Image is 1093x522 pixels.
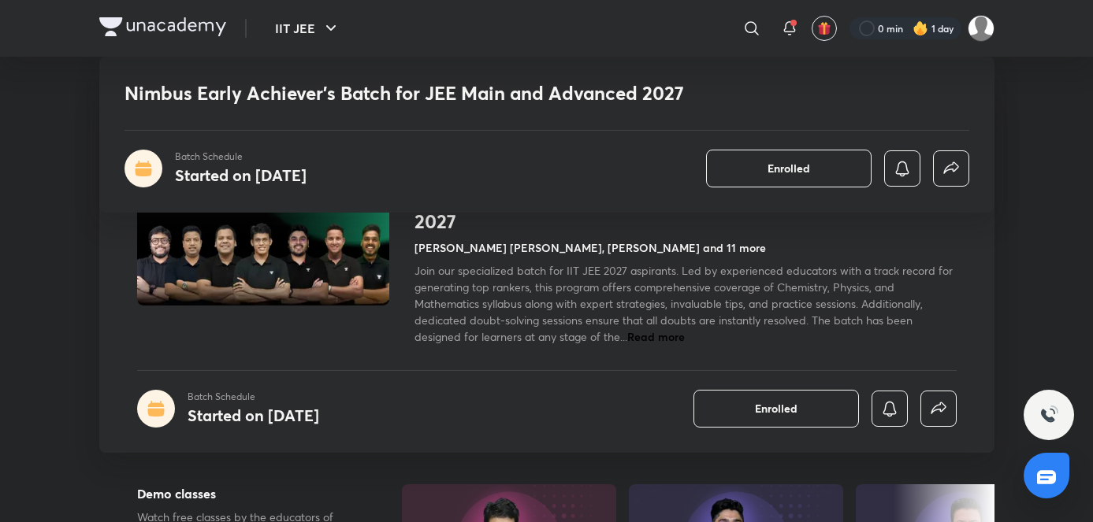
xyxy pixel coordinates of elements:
[913,20,928,36] img: streak
[693,390,859,428] button: Enrolled
[99,17,226,40] a: Company Logo
[968,15,994,42] img: SUBHRANGSU DAS
[125,82,742,105] h1: Nimbus Early Achiever’s Batch for JEE Main and Advanced 2027
[415,263,953,344] span: Join our specialized batch for IIT JEE 2027 aspirants. Led by experienced educators with a track ...
[188,390,319,404] p: Batch Schedule
[768,161,810,176] span: Enrolled
[266,13,350,44] button: IIT JEE
[415,187,957,233] h1: Nimbus Early Achiever’s Batch for JEE Main and Advanced 2027
[817,21,831,35] img: avatar
[137,484,351,503] h5: Demo classes
[755,401,797,416] span: Enrolled
[175,150,307,164] p: Batch Schedule
[188,405,319,426] h4: Started on [DATE]
[134,162,391,307] img: Thumbnail
[99,17,226,36] img: Company Logo
[415,239,766,256] h4: [PERSON_NAME] [PERSON_NAME], [PERSON_NAME] and 11 more
[175,165,307,186] h4: Started on [DATE]
[1039,405,1058,424] img: ttu
[706,150,872,187] button: Enrolled
[627,329,685,344] span: Read more
[812,16,837,41] button: avatar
